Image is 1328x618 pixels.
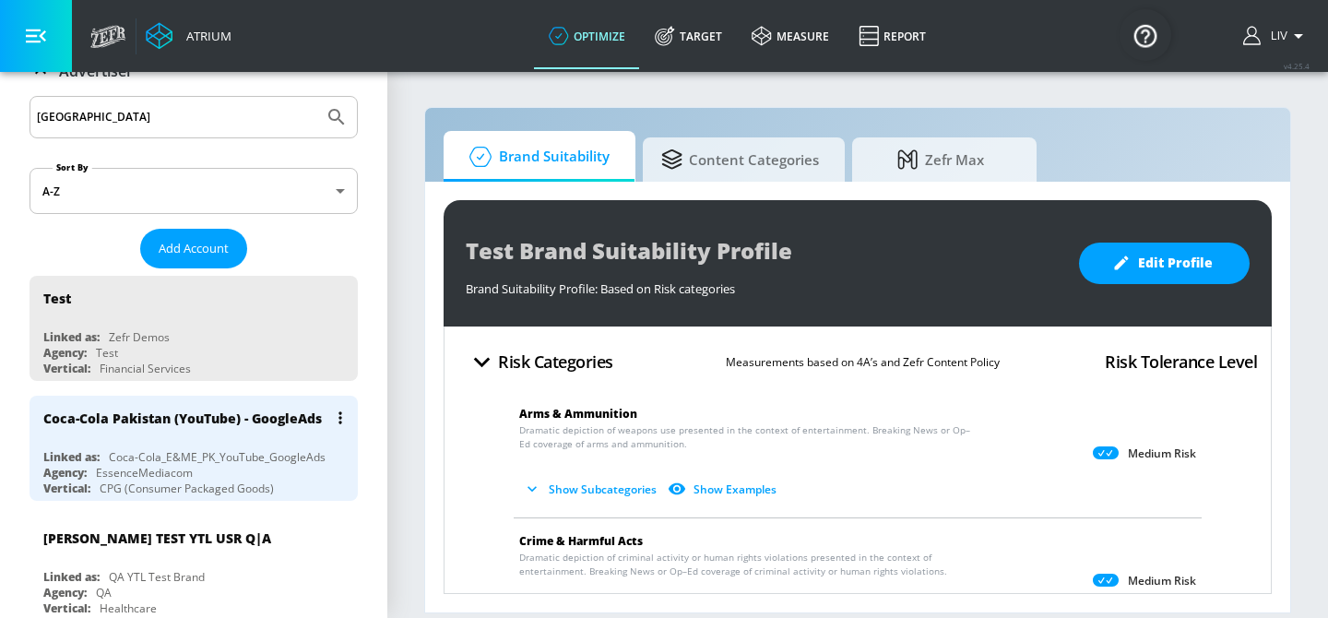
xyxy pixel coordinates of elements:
a: Report [844,3,941,69]
div: Atrium [179,28,231,44]
div: [PERSON_NAME] TEST YTL USR Q|A [43,529,271,547]
div: Coca-Cola Pakistan (YouTube) - GoogleAdsLinked as:Coca-Cola_E&ME_PK_YouTube_GoogleAdsAgency:Essen... [30,396,358,501]
div: Vertical: [43,361,90,376]
div: Agency: [43,345,87,361]
p: Measurements based on 4A’s and Zefr Content Policy [726,352,1000,372]
button: Risk Categories [458,340,621,384]
div: Agency: [43,465,87,481]
a: optimize [534,3,640,69]
div: Vertical: [43,600,90,616]
button: Add Account [140,229,247,268]
div: Linked as: [43,329,100,345]
div: Test [96,345,118,361]
span: Edit Profile [1116,252,1213,275]
p: Medium Risk [1128,446,1196,461]
span: Brand Suitability [462,135,610,179]
p: Medium Risk [1128,574,1196,588]
label: Sort By [53,161,92,173]
span: Content Categories [661,137,819,182]
div: TestLinked as:Zefr DemosAgency:TestVertical:Financial Services [30,276,358,381]
span: v 4.25.4 [1284,61,1310,71]
button: Submit Search [316,97,357,137]
span: login as: liv.ho@zefr.com [1263,30,1287,42]
h4: Risk Tolerance Level [1105,349,1257,374]
a: measure [737,3,844,69]
span: Add Account [159,238,229,259]
input: Search by name [37,105,316,129]
div: Linked as: [43,569,100,585]
div: Coca-Cola_E&ME_PK_YouTube_GoogleAds [109,449,326,465]
button: Show Examples [664,474,784,505]
a: Target [640,3,737,69]
div: CPG (Consumer Packaged Goods) [100,481,274,496]
div: Financial Services [100,361,191,376]
span: Dramatic depiction of criminal activity or human rights violations presented in the context of en... [519,551,972,578]
div: Coca-Cola Pakistan (YouTube) - GoogleAds [43,410,322,427]
div: QA YTL Test Brand [109,569,205,585]
span: Zefr Max [871,137,1011,182]
div: Linked as: [43,449,100,465]
a: Atrium [146,22,231,50]
button: Edit Profile [1079,243,1250,284]
div: Test [43,290,71,307]
div: Brand Suitability Profile: Based on Risk categories [466,271,1061,297]
div: A-Z [30,168,358,214]
div: Agency: [43,585,87,600]
span: Arms & Ammunition [519,406,637,422]
div: Vertical: [43,481,90,496]
span: Crime & Harmful Acts [519,533,643,549]
div: Healthcare [100,600,157,616]
div: EssenceMediacom [96,465,193,481]
div: Zefr Demos [109,329,170,345]
div: QA [96,585,112,600]
button: Open Resource Center [1120,9,1171,61]
button: Liv [1243,25,1310,47]
h4: Risk Categories [498,349,613,374]
span: Dramatic depiction of weapons use presented in the context of entertainment. Breaking News or Op–... [519,423,972,451]
button: Show Subcategories [519,474,664,505]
